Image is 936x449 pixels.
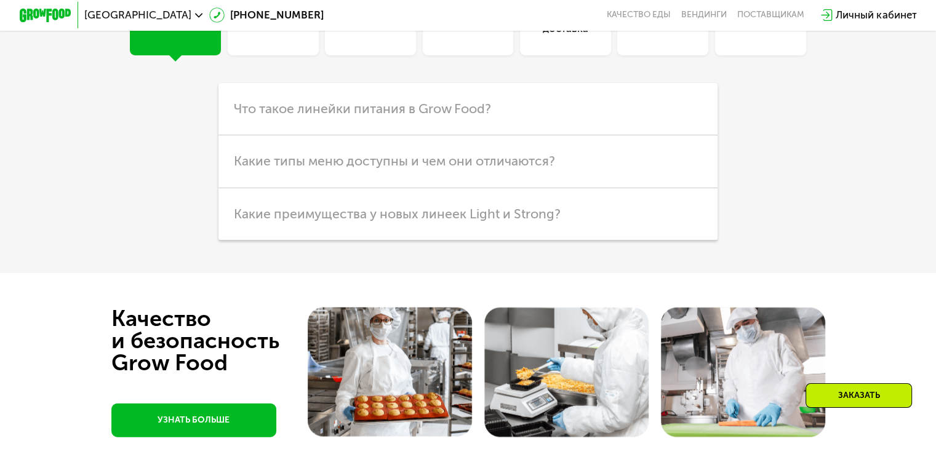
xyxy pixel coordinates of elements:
div: Оплата и доставка [520,5,611,36]
div: Заказать [806,383,912,408]
span: Какие преимущества у новых линеек Light и Strong? [234,206,561,221]
span: Что такое линейки питания в Grow Food? [234,101,491,116]
span: [GEOGRAPHIC_DATA] [84,10,191,20]
a: Качество еды [607,10,671,20]
a: УЗНАТЬ БОЛЬШЕ [111,403,276,437]
div: поставщикам [737,10,804,20]
div: Личный кабинет [836,7,916,23]
a: Вендинги [681,10,727,20]
a: [PHONE_NUMBER] [209,7,324,23]
div: Качество и безопасность Grow Food [111,308,325,374]
span: Какие типы меню доступны и чем они отличаются? [234,153,555,169]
